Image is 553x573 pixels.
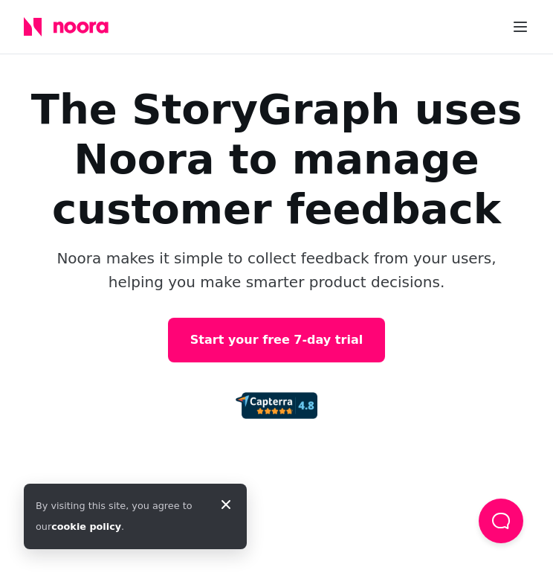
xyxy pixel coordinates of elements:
[51,521,121,532] a: cookie policy
[479,499,523,543] button: Load Chat
[36,496,205,537] div: By visiting this site, you agree to our .
[168,318,385,362] a: Start your free 7-day trial
[28,246,525,294] p: Noora makes it simple to collect feedback from your users, helping you make smarter product decis...
[236,392,317,419] img: 92d72d4f0927c2c8b0462b8c7b01ca97.png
